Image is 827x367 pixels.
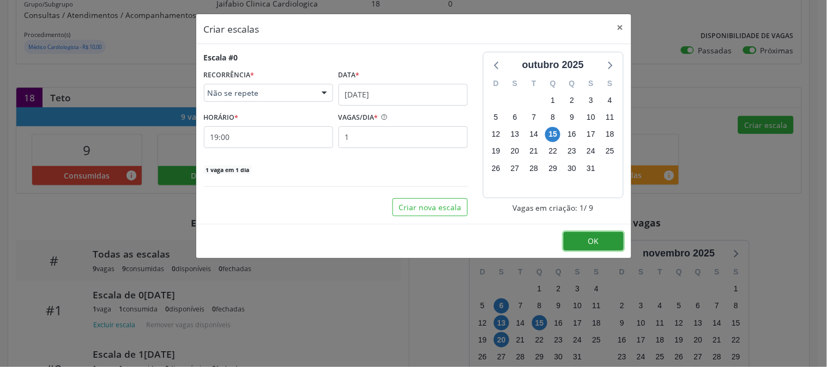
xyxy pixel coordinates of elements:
span: sábado, 25 de outubro de 2025 [602,144,618,159]
span: sábado, 18 de outubro de 2025 [602,127,618,142]
span: quinta-feira, 23 de outubro de 2025 [564,144,579,159]
div: S [505,75,524,92]
label: RECORRÊNCIA [204,67,255,84]
div: S [601,75,620,92]
span: quarta-feira, 22 de outubro de 2025 [545,144,560,159]
span: OK [588,236,599,246]
span: terça-feira, 21 de outubro de 2025 [527,144,542,159]
span: Não se repete [208,88,311,99]
div: D [487,75,506,92]
button: Criar nova escala [393,198,468,217]
span: segunda-feira, 20 de outubro de 2025 [508,144,523,159]
input: 00:00 [204,126,333,148]
div: Escala #0 [204,52,238,63]
span: domingo, 12 de outubro de 2025 [488,127,504,142]
span: sexta-feira, 31 de outubro de 2025 [583,161,599,176]
span: segunda-feira, 13 de outubro de 2025 [508,127,523,142]
span: domingo, 26 de outubro de 2025 [488,161,504,176]
div: T [524,75,544,92]
span: quarta-feira, 8 de outubro de 2025 [545,110,560,125]
button: Close [609,14,631,41]
span: segunda-feira, 6 de outubro de 2025 [508,110,523,125]
span: sábado, 11 de outubro de 2025 [602,110,618,125]
ion-icon: help circle outline [378,109,388,121]
span: quinta-feira, 2 de outubro de 2025 [564,93,579,108]
span: terça-feira, 28 de outubro de 2025 [527,161,542,176]
div: Vagas em criação: 1 [483,202,624,213]
div: S [582,75,601,92]
span: quinta-feira, 16 de outubro de 2025 [564,127,579,142]
span: quarta-feira, 15 de outubro de 2025 [545,127,560,142]
span: / 9 [584,202,594,213]
span: quarta-feira, 29 de outubro de 2025 [545,161,560,176]
span: terça-feira, 14 de outubro de 2025 [527,127,542,142]
label: Data [339,67,360,84]
div: Q [544,75,563,92]
span: segunda-feira, 27 de outubro de 2025 [508,161,523,176]
span: quarta-feira, 1 de outubro de 2025 [545,93,560,108]
span: sexta-feira, 10 de outubro de 2025 [583,110,599,125]
div: outubro 2025 [518,58,588,72]
label: HORÁRIO [204,109,239,126]
span: terça-feira, 7 de outubro de 2025 [527,110,542,125]
span: quinta-feira, 9 de outubro de 2025 [564,110,579,125]
span: sexta-feira, 17 de outubro de 2025 [583,127,599,142]
span: 1 vaga em 1 dia [204,166,252,174]
input: Selecione uma data [339,84,468,106]
label: VAGAS/DIA [339,109,378,126]
button: OK [564,232,624,250]
span: domingo, 19 de outubro de 2025 [488,144,504,159]
div: Q [563,75,582,92]
span: sexta-feira, 3 de outubro de 2025 [583,93,599,108]
span: quinta-feira, 30 de outubro de 2025 [564,161,579,176]
h5: Criar escalas [204,22,259,36]
span: domingo, 5 de outubro de 2025 [488,110,504,125]
span: sexta-feira, 24 de outubro de 2025 [583,144,599,159]
span: sábado, 4 de outubro de 2025 [602,93,618,108]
